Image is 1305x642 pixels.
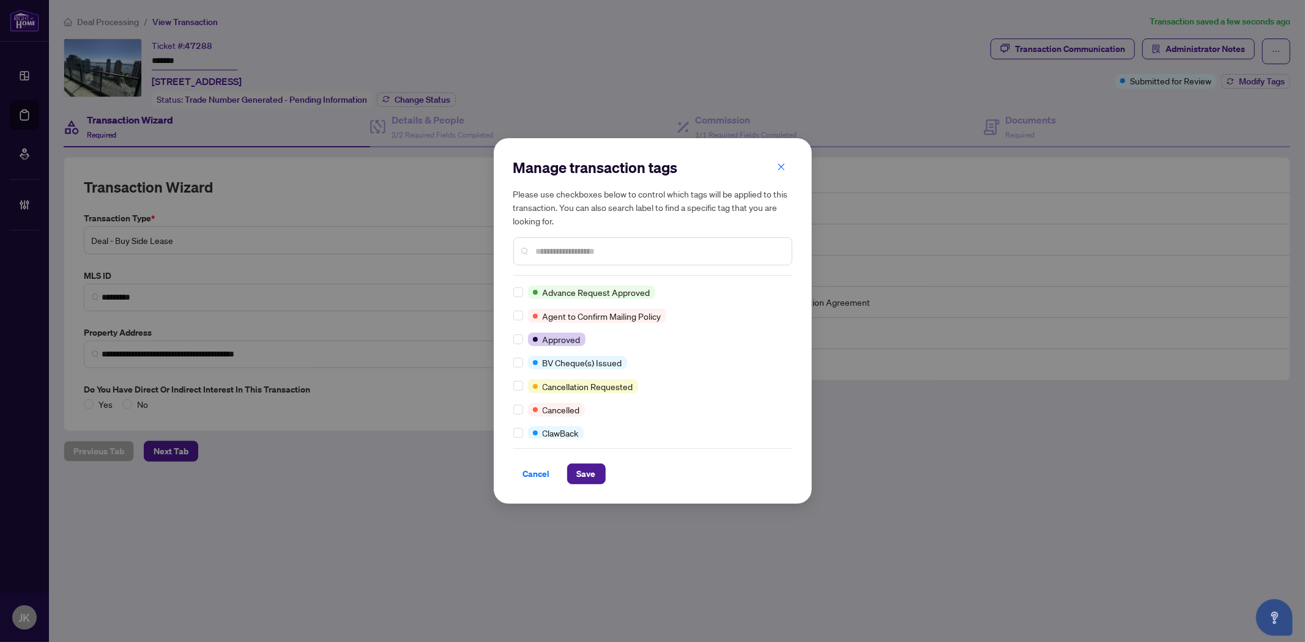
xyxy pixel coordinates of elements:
span: BV Cheque(s) Issued [543,356,622,369]
button: Cancel [513,463,560,484]
span: Save [577,464,596,484]
h5: Please use checkboxes below to control which tags will be applied to this transaction. You can al... [513,187,792,227]
span: Approved [543,333,581,346]
span: Agent to Confirm Mailing Policy [543,309,661,323]
span: Cancel [523,464,550,484]
span: close [777,163,786,171]
span: Advance Request Approved [543,286,650,299]
button: Open asap [1256,599,1293,636]
h2: Manage transaction tags [513,158,792,177]
button: Save [567,463,606,484]
span: Cancellation Requested [543,380,633,393]
span: ClawBack [543,426,579,440]
span: Cancelled [543,403,580,416]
